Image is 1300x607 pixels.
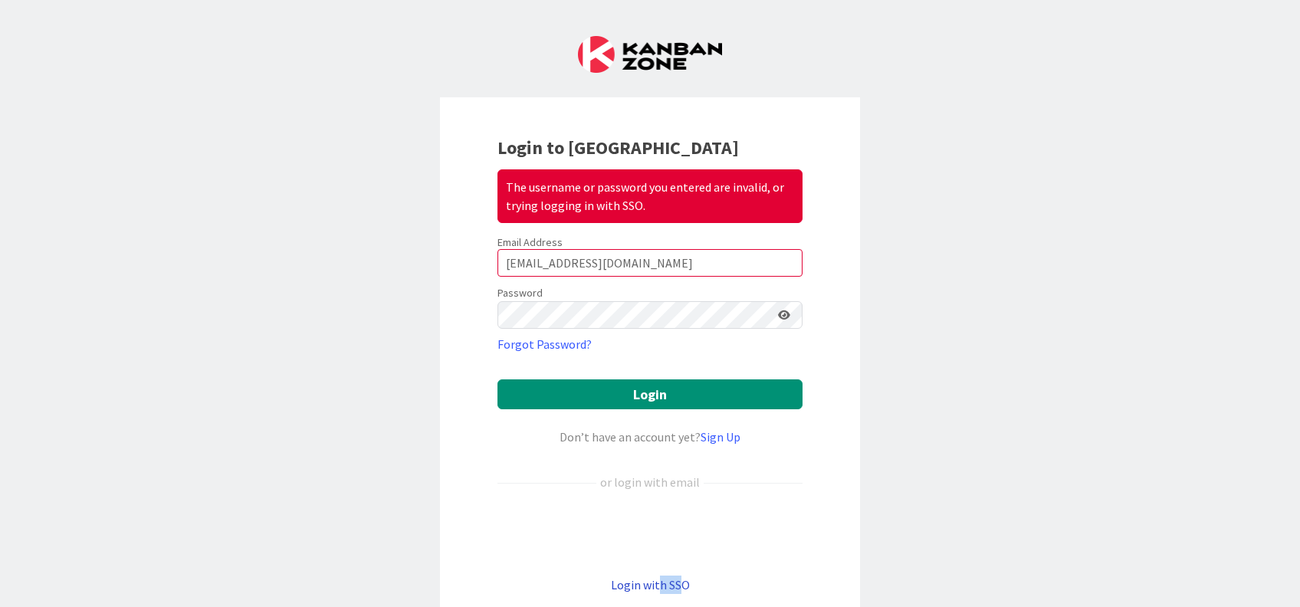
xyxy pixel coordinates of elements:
[490,517,810,550] iframe: Sign in with Google Button
[497,428,803,446] div: Don’t have an account yet?
[497,169,803,223] div: The username or password you entered are invalid, or trying logging in with SSO.
[596,473,704,491] div: or login with email
[701,429,740,445] a: Sign Up
[497,379,803,409] button: Login
[497,335,592,353] a: Forgot Password?
[578,36,722,73] img: Kanban Zone
[497,285,543,301] label: Password
[611,577,690,592] a: Login with SSO
[497,235,563,249] label: Email Address
[497,136,739,159] b: Login to [GEOGRAPHIC_DATA]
